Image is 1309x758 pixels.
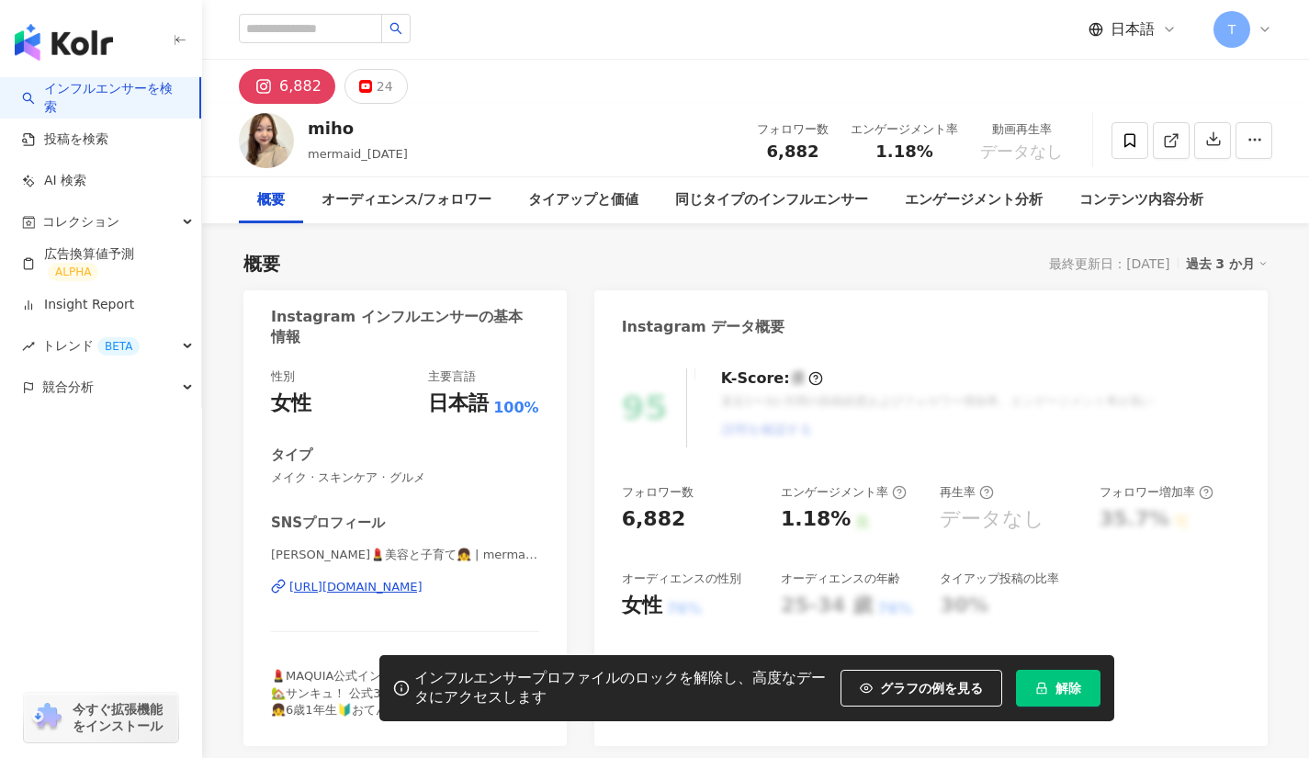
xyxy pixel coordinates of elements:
div: 24 [377,74,393,99]
div: 概要 [257,189,285,211]
span: mermaid_[DATE] [308,147,408,161]
div: [URL][DOMAIN_NAME] [289,579,423,595]
div: コンテンツ内容分析 [1079,189,1203,211]
div: フォロワー数 [757,120,829,139]
span: lock [1035,682,1048,695]
div: miho [308,117,408,140]
span: 今すぐ拡張機能をインストール [73,701,173,734]
div: インフルエンサープロファイルのロックを解除し、高度なデータにアクセスします [414,669,831,707]
div: 動画再生率 [980,120,1063,139]
a: AI 検索 [22,172,86,190]
span: トレンド [42,325,140,367]
span: 日本語 [1111,19,1155,40]
div: 概要 [243,251,280,277]
div: タイアップ投稿の比率 [940,571,1059,587]
button: 24 [344,69,408,104]
span: コレクション [42,201,119,243]
span: [PERSON_NAME]💄美容と子育て👧 | mermaid_[DATE] [271,547,539,563]
div: 主要言語 [428,368,476,385]
div: SNSプロフィール [271,514,385,533]
div: エンゲージメント分析 [905,189,1043,211]
img: chrome extension [29,703,64,732]
img: KOL Avatar [239,113,294,168]
button: 6,882 [239,69,335,104]
div: タイプ [271,446,312,465]
span: search [389,22,402,35]
div: オーディエンスの性別 [622,571,741,587]
div: 6,882 [622,505,686,534]
div: オーディエンス/フォロワー [322,189,491,211]
span: データなし [980,142,1063,161]
a: 投稿を検索 [22,130,108,149]
a: 広告換算値予測ALPHA [22,245,186,282]
div: オーディエンスの年齢 [781,571,900,587]
span: グラフの例を見る [880,681,983,696]
div: エンゲージメント率 [851,120,958,139]
a: searchインフルエンサーを検索 [22,80,185,116]
span: rise [22,340,35,353]
span: 解除 [1055,681,1081,696]
div: 過去 3 か月 [1186,252,1269,276]
span: 競合分析 [42,367,94,408]
span: 100% [493,398,538,418]
div: 同じタイプのインフルエンサー [675,189,868,211]
div: タイアップと価値 [528,189,638,211]
img: logo [15,24,113,61]
div: 女性 [622,592,662,620]
div: Instagram データ概要 [622,317,785,337]
div: 最終更新日：[DATE] [1049,256,1169,271]
div: K-Score : [721,368,823,389]
div: フォロワー増加率 [1100,484,1213,501]
div: フォロワー数 [622,484,694,501]
button: 解除 [1016,670,1100,707]
span: T [1228,19,1236,40]
a: Insight Report [22,296,134,314]
div: 1.18% [781,505,851,534]
span: 6,882 [767,141,819,161]
div: Instagram インフルエンサーの基本情報 [271,307,530,348]
div: 6,882 [279,74,322,99]
div: 性別 [271,368,295,385]
a: [URL][DOMAIN_NAME] [271,579,539,595]
span: メイク · スキンケア · グルメ [271,470,539,486]
div: 再生率 [940,484,994,501]
div: BETA [97,337,140,356]
div: 日本語 [428,390,489,418]
div: 女性 [271,390,311,418]
span: 1.18% [875,142,932,161]
div: データなし [940,505,1044,534]
div: エンゲージメント率 [781,484,907,501]
button: グラフの例を見る [841,670,1002,707]
a: chrome extension今すぐ拡張機能をインストール [24,693,178,742]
